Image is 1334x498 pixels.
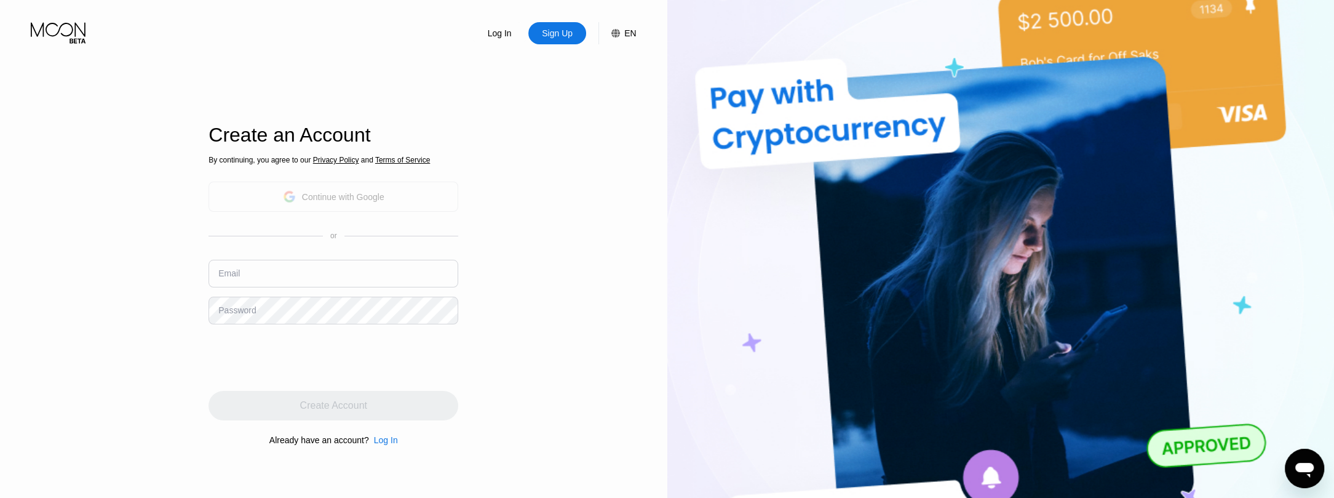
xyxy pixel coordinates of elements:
[208,182,458,212] div: Continue with Google
[218,268,240,278] div: Email
[470,22,528,44] div: Log In
[541,27,574,39] div: Sign Up
[359,156,375,164] span: and
[1285,449,1324,488] iframe: Кнопка запуска окна обмена сообщениями
[375,156,430,164] span: Terms of Service
[208,124,458,147] div: Create an Account
[598,22,636,44] div: EN
[369,435,398,445] div: Log In
[486,27,513,39] div: Log In
[374,435,398,445] div: Log In
[269,435,369,445] div: Already have an account?
[313,156,359,164] span: Privacy Policy
[208,334,395,382] iframe: reCAPTCHA
[624,28,636,38] div: EN
[302,192,384,202] div: Continue with Google
[218,305,256,315] div: Password
[330,231,337,240] div: or
[528,22,586,44] div: Sign Up
[208,156,458,164] div: By continuing, you agree to our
